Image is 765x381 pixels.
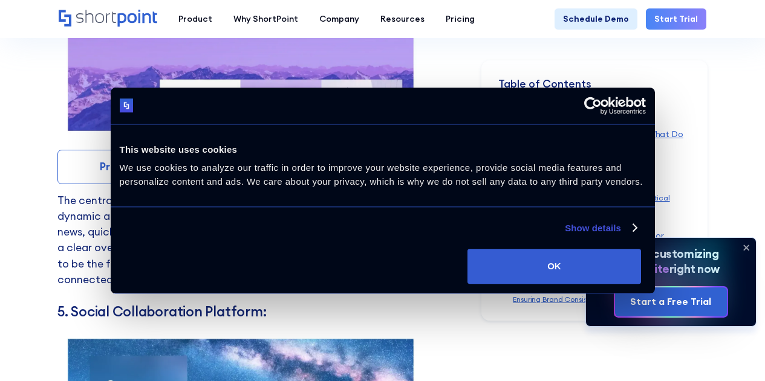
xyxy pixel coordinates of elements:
[57,150,236,184] a: Preview Template
[223,8,308,30] a: Why ShortPoint
[120,142,646,157] div: This website uses cookies
[178,13,212,25] div: Product
[59,10,157,28] a: Home
[513,320,660,342] a: Accelerating Deployment and Reducing IT Overhead‍
[168,8,223,30] a: Product
[540,97,646,115] a: Usercentrics Cookiebot - opens in a new window
[513,295,666,304] a: Ensuring Brand Consistency and Governance‍
[615,287,726,317] a: Start a Free Trial
[555,8,637,30] a: Schedule Demo
[630,295,711,309] div: Start a Free Trial
[120,99,134,113] img: logo
[565,221,636,235] a: Show details
[646,8,706,30] a: Start Trial
[120,162,643,187] span: We use cookies to analyze our traffic in order to improve your website experience, provide social...
[319,13,359,25] div: Company
[380,13,425,25] div: Resources
[57,193,424,304] p: The central hub of your digital workplace. This template provides a dynamic and engaging entry po...
[435,8,485,30] a: Pricing
[467,249,641,284] button: OK
[446,13,475,25] div: Pricing
[233,13,298,25] div: Why ShortPoint
[498,129,683,152] a: What Are SharePoint Templates (And What Do Most Get Wrong?)‍
[547,241,765,381] iframe: Chat Widget
[308,8,369,30] a: Company
[369,8,435,30] a: Resources
[498,77,691,103] div: Table of Contents ‍
[57,303,424,319] h3: 5. Social Collaboration Platform:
